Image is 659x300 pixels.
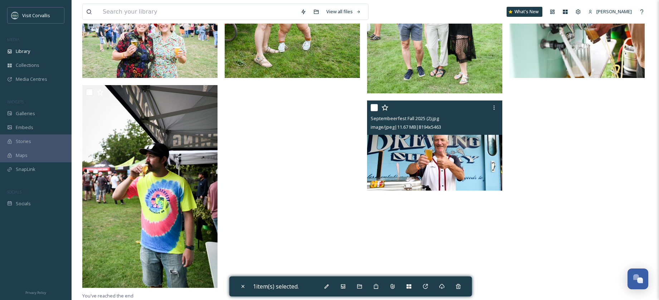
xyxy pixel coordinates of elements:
[25,290,46,295] span: Privacy Policy
[16,200,31,207] span: Socials
[367,100,502,191] img: Septembeerfest Fall 2025 (2).jpg
[7,189,21,195] span: SOCIALS
[371,124,441,130] span: image/jpeg | 11.67 MB | 8194 x 5463
[11,12,19,19] img: visit-corvallis-badge-dark-blue-orange%281%29.png
[25,288,46,296] a: Privacy Policy
[7,99,24,104] span: WIDGETS
[628,269,648,289] button: Open Chat
[323,5,365,19] a: View all files
[99,4,297,20] input: Search your library
[16,62,39,69] span: Collections
[16,138,31,145] span: Stories
[585,5,635,19] a: [PERSON_NAME]
[16,48,30,55] span: Library
[22,12,50,19] span: Visit Corvallis
[16,76,47,83] span: Media Centres
[16,110,35,117] span: Galleries
[16,152,28,159] span: Maps
[371,115,439,122] span: Septembeerfest Fall 2025 (2).jpg
[16,124,33,131] span: Embeds
[16,166,35,173] span: SnapLink
[507,7,542,17] a: What's New
[82,292,133,299] span: You've reached the end
[7,37,20,42] span: MEDIA
[253,282,299,290] span: 1 item(s) selected.
[596,8,632,15] span: [PERSON_NAME]
[82,85,218,288] img: Septembeerfest Fall 2025.jpg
